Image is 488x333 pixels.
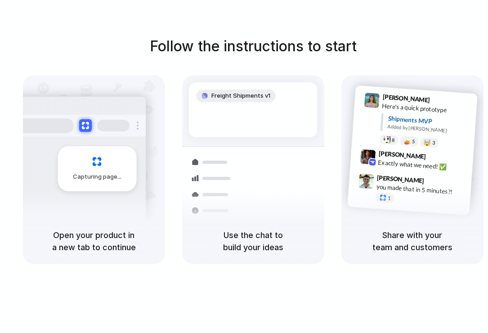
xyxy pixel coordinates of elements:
span: [PERSON_NAME] [378,148,426,162]
span: 3 [432,140,435,145]
h5: Share with your team and customers [352,229,473,253]
div: Exactly what we need! ✅ [378,157,468,173]
span: Freight Shipments v1 [211,91,270,100]
span: 9:42 AM [428,153,447,163]
span: 5 [412,139,415,144]
span: 9:41 AM [432,96,451,107]
div: you made that in 5 minutes?! [376,182,466,197]
div: Here's a quick prototype [381,101,471,117]
div: 🤯 [423,139,431,146]
span: 1 [387,196,390,201]
span: [PERSON_NAME] [382,92,430,105]
h5: Open your product in a new tab to continue [34,229,154,253]
span: 9:47 AM [427,177,445,188]
h1: Follow the instructions to start [150,36,357,57]
span: 8 [391,138,394,143]
span: [PERSON_NAME] [376,173,424,186]
span: Capturing page [73,172,123,181]
div: Shipments MVP [388,114,471,129]
div: Added by [PERSON_NAME] [387,123,470,136]
h5: Use the chat to build your ideas [193,229,313,253]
